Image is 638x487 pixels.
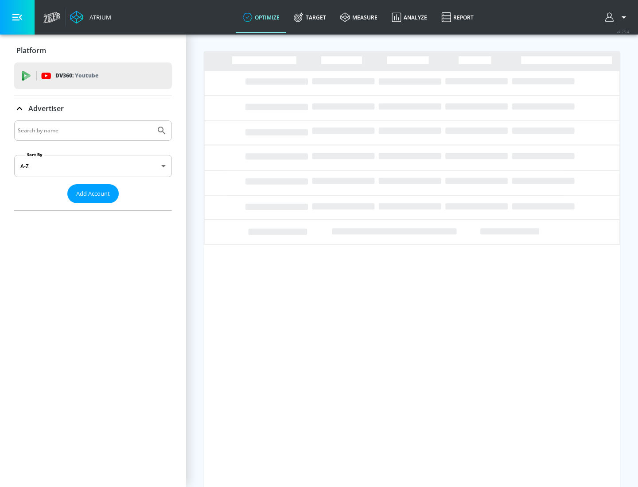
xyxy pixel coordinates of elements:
button: Add Account [67,184,119,203]
div: Atrium [86,13,111,21]
span: v 4.25.4 [617,29,629,34]
a: measure [333,1,385,33]
a: Report [434,1,481,33]
a: Atrium [70,11,111,24]
nav: list of Advertiser [14,203,172,210]
a: Analyze [385,1,434,33]
div: DV360: Youtube [14,62,172,89]
label: Sort By [25,152,44,158]
div: Advertiser [14,96,172,121]
div: Advertiser [14,120,172,210]
div: A-Z [14,155,172,177]
div: Platform [14,38,172,63]
input: Search by name [18,125,152,136]
span: Add Account [76,189,110,199]
p: Platform [16,46,46,55]
p: Youtube [75,71,98,80]
p: Advertiser [28,104,64,113]
p: DV360: [55,71,98,81]
a: Target [287,1,333,33]
a: optimize [236,1,287,33]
